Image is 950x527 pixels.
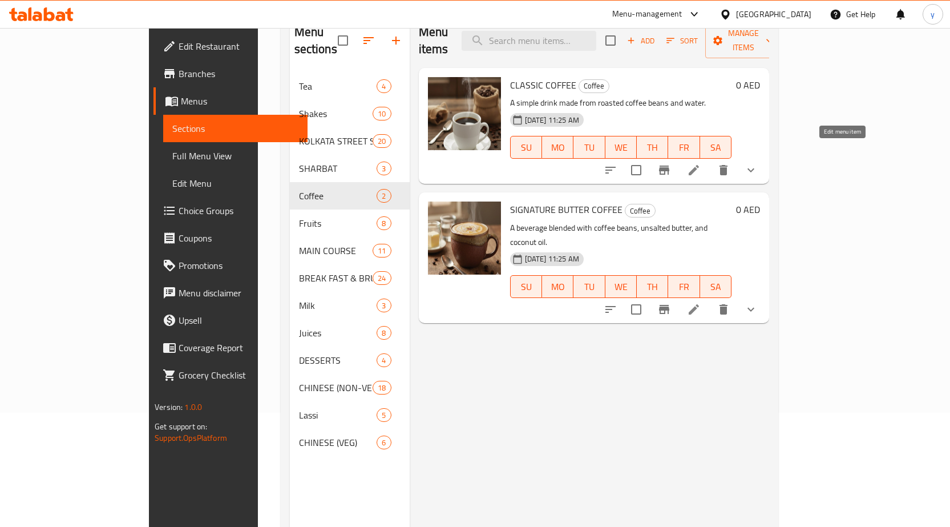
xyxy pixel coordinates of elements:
[290,155,410,182] div: SHARBAT3
[290,292,410,319] div: Milk3
[428,77,501,150] img: CLASSIC COFFEE
[515,139,537,156] span: SU
[599,29,622,53] span: Select section
[290,127,410,155] div: KOLKATA STREET SNACKS20
[299,216,377,230] span: Fruits
[377,79,391,93] div: items
[510,136,542,159] button: SU
[650,156,678,184] button: Branch-specific-item
[744,303,758,316] svg: Show Choices
[650,296,678,323] button: Branch-specific-item
[641,139,664,156] span: TH
[377,162,391,175] div: items
[377,299,391,312] div: items
[331,29,355,53] span: Select all sections
[373,271,391,285] div: items
[610,279,632,295] span: WE
[705,23,782,58] button: Manage items
[373,108,390,119] span: 10
[299,353,377,367] span: DESSERTS
[172,122,298,135] span: Sections
[299,408,377,422] div: Lassi
[736,202,760,218] h6: 0 AED
[714,26,773,55] span: Manage items
[290,319,410,347] div: Juices8
[299,381,373,395] span: CHINESE (NON-VEG)
[605,275,637,298] button: WE
[520,254,584,264] span: [DATE] 11:25 AM
[510,221,731,250] p: A beverage blended with coffee beans, unsalted butter, and coconut oil.
[290,210,410,237] div: Fruits8
[377,218,390,229] span: 8
[510,96,731,110] p: A simple drink made from roasted coffee beans and water.
[612,7,682,21] div: Menu-management
[299,79,377,93] span: Tea
[290,237,410,264] div: MAIN COURSE11
[605,136,637,159] button: WE
[610,139,632,156] span: WE
[377,408,391,422] div: items
[172,176,298,190] span: Edit Menu
[377,216,391,230] div: items
[624,297,648,321] span: Select to update
[290,73,410,100] div: Tea4
[637,136,668,159] button: TH
[382,27,410,54] button: Add section
[373,383,390,393] span: 18
[153,224,308,252] a: Coupons
[179,368,298,382] span: Grocery Checklist
[428,202,501,275] img: SIGNATURE BUTTER COFFEE
[687,303,701,316] a: Edit menu item
[299,299,377,312] span: Milk
[510,77,576,94] span: CLASSIC COFFEE
[736,77,760,93] h6: 0 AED
[377,191,390,202] span: 2
[673,279,695,295] span: FR
[179,67,298,81] span: Branches
[163,142,308,170] a: Full Menu View
[299,271,373,285] span: BREAK FAST & BRUNCH
[705,139,727,156] span: SA
[700,136,731,159] button: SA
[155,400,183,415] span: Version:
[299,436,377,449] span: CHINESE (VEG)
[637,275,668,298] button: TH
[290,100,410,127] div: Shakes10
[179,39,298,53] span: Edit Restaurant
[737,156,765,184] button: show more
[290,374,410,401] div: CHINESE (NON-VEG)18
[299,326,377,340] span: Juices
[377,353,391,367] div: items
[377,410,390,421] span: 5
[510,275,542,298] button: SU
[172,149,298,163] span: Full Menu View
[155,431,227,445] a: Support.OpsPlatform
[153,307,308,334] a: Upsell
[737,296,765,323] button: show more
[373,136,390,147] span: 20
[744,163,758,177] svg: Show Choices
[290,264,410,292] div: BREAK FAST & BRUNCH24
[377,300,390,311] span: 3
[377,189,391,203] div: items
[597,296,624,323] button: sort-choices
[179,313,298,327] span: Upsell
[547,139,569,156] span: MO
[153,87,308,115] a: Menus
[153,33,308,60] a: Edit Restaurant
[373,134,391,148] div: items
[153,197,308,224] a: Choice Groups
[462,31,596,51] input: search
[579,79,609,92] span: Coffee
[290,429,410,456] div: CHINESE (VEG)6
[673,139,695,156] span: FR
[163,115,308,142] a: Sections
[666,34,698,47] span: Sort
[515,279,537,295] span: SU
[355,27,382,54] span: Sort sections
